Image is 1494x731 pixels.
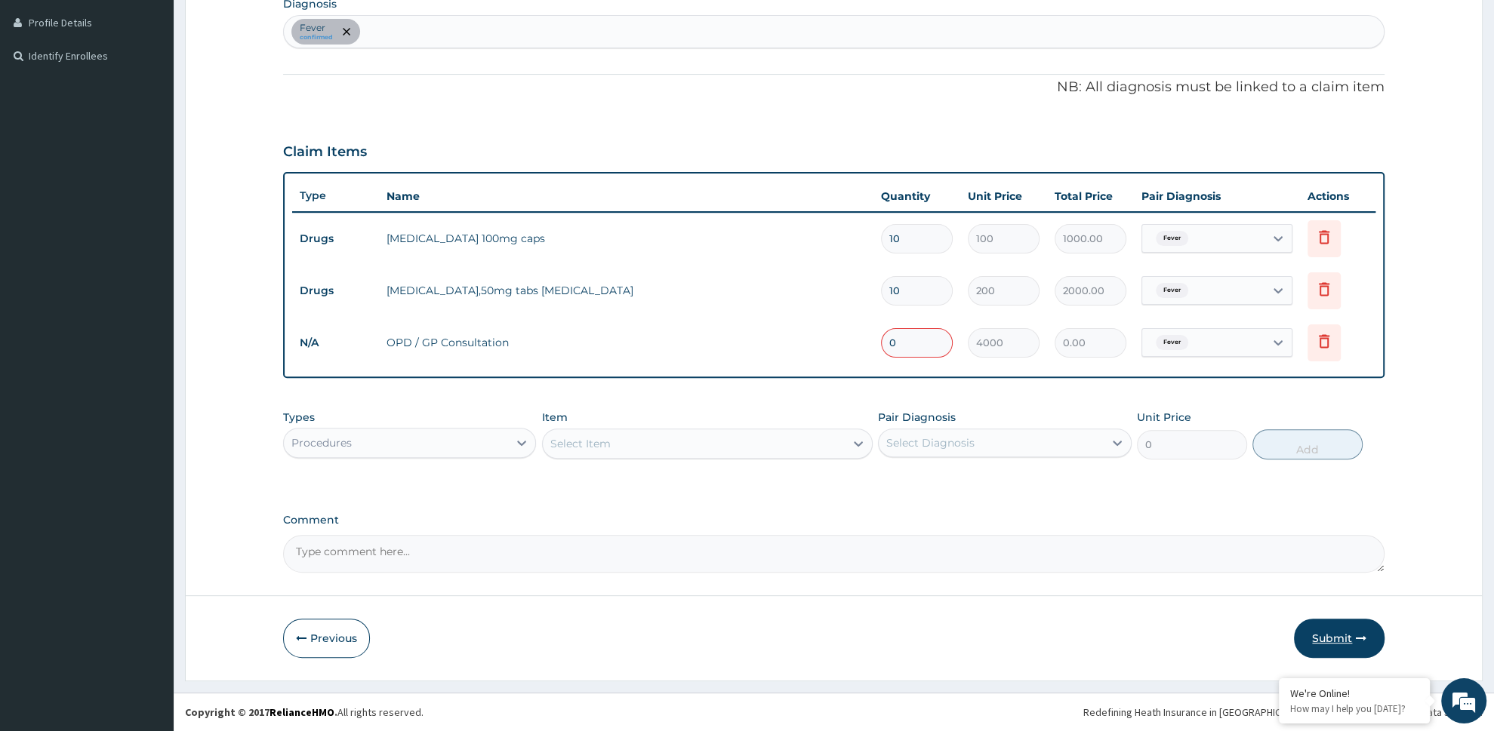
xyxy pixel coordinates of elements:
[248,8,284,44] div: Minimize live chat window
[1083,705,1483,720] div: Redefining Heath Insurance in [GEOGRAPHIC_DATA] using Telemedicine and Data Science!
[1156,283,1188,298] span: Fever
[283,514,1385,527] label: Comment
[292,329,379,357] td: N/A
[283,78,1385,97] p: NB: All diagnosis must be linked to a claim item
[1137,410,1191,425] label: Unit Price
[1156,335,1188,350] span: Fever
[379,327,873,358] td: OPD / GP Consultation
[300,34,333,41] small: confirmed
[1300,181,1375,211] th: Actions
[283,411,315,424] label: Types
[1047,181,1134,211] th: Total Price
[379,223,873,253] td: [MEDICAL_DATA] 100mg caps
[8,412,288,465] textarea: Type your message and hit 'Enter'
[379,275,873,306] td: [MEDICAL_DATA],50mg tabs [MEDICAL_DATA]
[174,693,1494,731] footer: All rights reserved.
[542,410,568,425] label: Item
[28,75,61,113] img: d_794563401_company_1708531726252_794563401
[1134,181,1300,211] th: Pair Diagnosis
[185,705,337,719] strong: Copyright © 2017 .
[79,84,254,104] div: Chat with us now
[340,25,353,38] span: remove selection option
[88,190,208,342] span: We're online!
[283,144,367,161] h3: Claim Items
[292,225,379,253] td: Drugs
[1290,686,1419,700] div: We're Online!
[291,435,352,450] div: Procedures
[960,181,1047,211] th: Unit Price
[1294,619,1385,658] button: Submit
[292,277,379,305] td: Drugs
[878,410,956,425] label: Pair Diagnosis
[1156,231,1188,246] span: Fever
[886,435,975,450] div: Select Diagnosis
[550,436,611,451] div: Select Item
[379,181,873,211] th: Name
[292,182,379,210] th: Type
[1252,429,1363,459] button: Add
[1290,702,1419,715] p: How may I help you today?
[873,181,960,211] th: Quantity
[270,705,334,719] a: RelianceHMO
[283,619,370,658] button: Previous
[300,22,333,34] p: Fever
